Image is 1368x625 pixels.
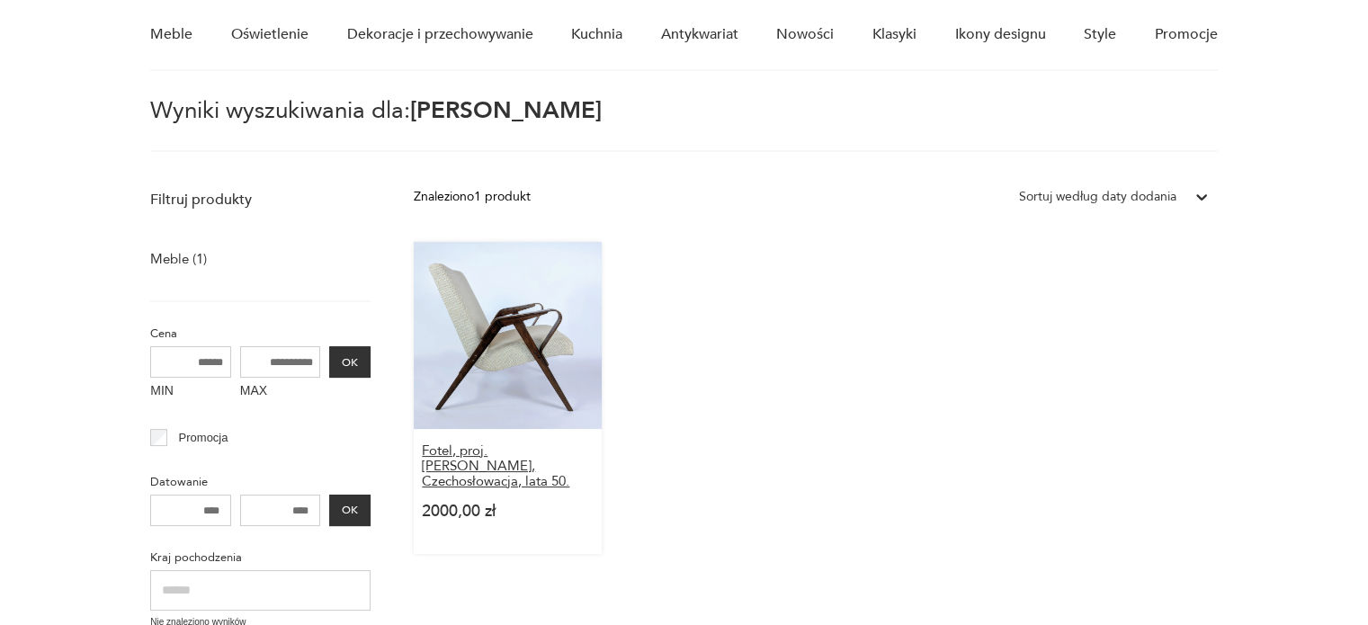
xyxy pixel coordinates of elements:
button: OK [329,346,371,378]
h3: Fotel, proj. [PERSON_NAME], Czechosłowacja, lata 50. [422,443,593,489]
button: OK [329,495,371,526]
p: Promocja [179,428,228,448]
p: 2000,00 zł [422,504,593,519]
p: Kraj pochodzenia [150,548,371,567]
label: MAX [240,378,321,406]
div: Sortuj według daty dodania [1019,187,1176,207]
div: Znaleziono 1 produkt [414,187,531,207]
p: Cena [150,324,371,344]
p: Datowanie [150,472,371,492]
p: Wyniki wyszukiwania dla: [150,100,1217,152]
a: Meble (1) [150,246,207,272]
label: MIN [150,378,231,406]
a: Fotel, proj. Frantisek Jirak, Czechosłowacja, lata 50.Fotel, proj. [PERSON_NAME], Czechosłowacja,... [414,242,601,554]
span: [PERSON_NAME] [410,94,602,127]
p: Filtruj produkty [150,190,371,210]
